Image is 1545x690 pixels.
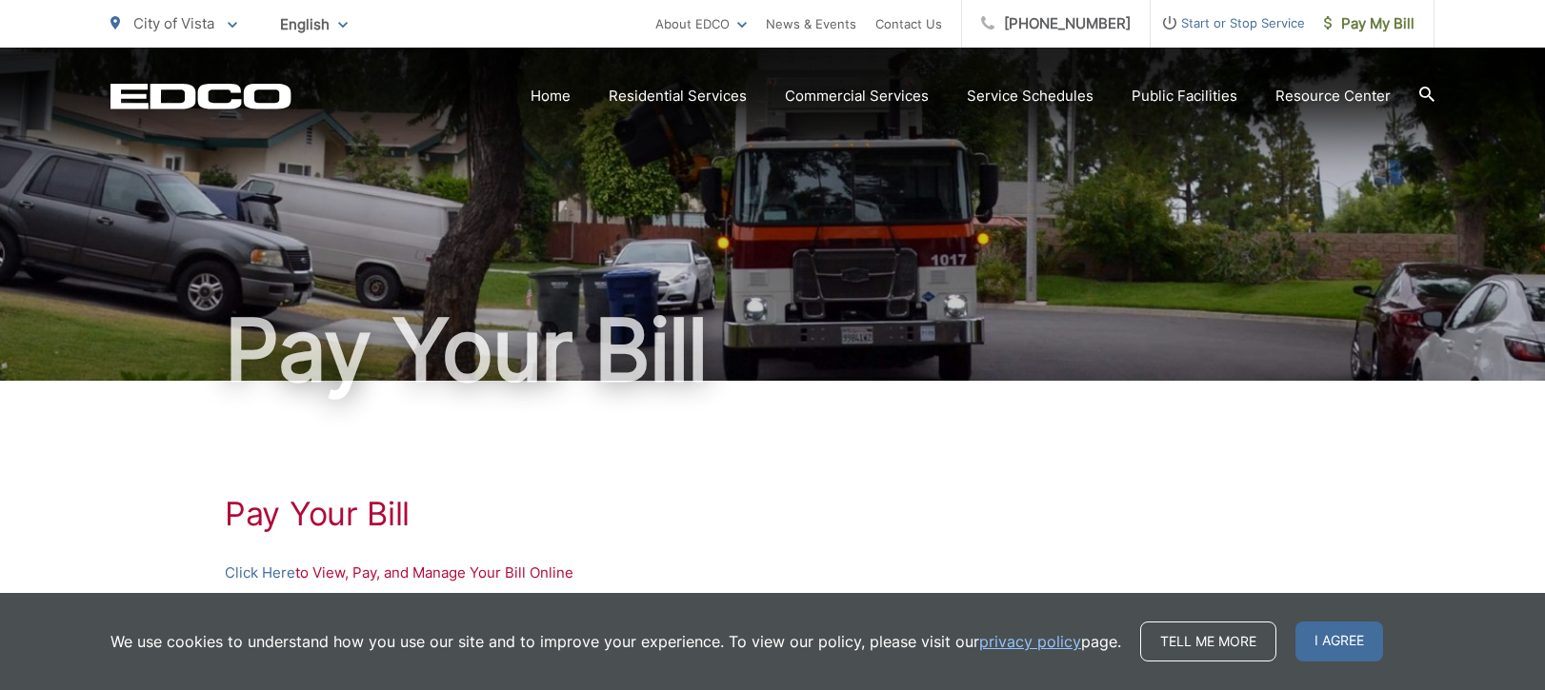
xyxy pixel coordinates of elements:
a: EDCD logo. Return to the homepage. [110,83,291,109]
span: I agree [1295,621,1383,661]
h1: Pay Your Bill [225,495,1320,533]
a: About EDCO [655,12,747,35]
a: Residential Services [609,85,747,108]
a: News & Events [766,12,856,35]
span: Pay My Bill [1324,12,1415,35]
a: Resource Center [1275,85,1391,108]
p: to View, Pay, and Manage Your Bill Online [225,562,1320,584]
a: Tell me more [1140,621,1276,661]
p: We use cookies to understand how you use our site and to improve your experience. To view our pol... [110,630,1121,653]
h1: Pay Your Bill [110,303,1435,398]
a: Service Schedules [967,85,1094,108]
span: English [266,8,362,41]
a: Contact Us [875,12,942,35]
a: Commercial Services [785,85,929,108]
a: Home [531,85,571,108]
span: City of Vista [133,14,214,32]
a: Click Here [225,562,295,584]
a: privacy policy [979,630,1081,653]
a: Public Facilities [1132,85,1237,108]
